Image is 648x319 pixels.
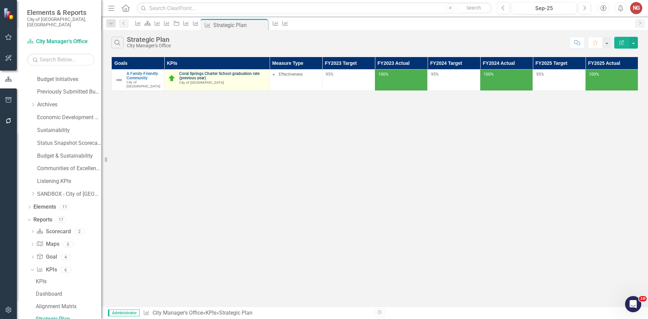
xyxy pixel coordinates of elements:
[112,70,164,91] td: Double-Click to Edit Right Click for Context Menu
[36,240,59,248] a: Maps
[213,21,266,29] div: Strategic Plan
[34,301,101,312] a: Alignment Matrix
[59,204,70,210] div: 11
[143,309,370,317] div: » »
[153,310,203,316] a: City Manager's Office
[36,291,101,297] div: Dashboard
[34,276,101,287] a: KPIs
[536,72,544,77] span: 95%
[512,2,576,14] button: Sep-25
[33,203,56,211] a: Elements
[206,310,216,316] a: KPIs
[36,253,57,261] a: Goal
[37,178,101,185] a: Listening KPIs
[179,81,224,84] span: City of [GEOGRAPHIC_DATA]
[589,72,599,77] span: 100%
[164,70,270,91] td: Double-Click to Edit Right Click for Context Menu
[37,114,101,122] a: Economic Development Office
[466,5,481,10] span: Search
[27,54,94,65] input: Search Below...
[27,17,94,28] small: City of [GEOGRAPHIC_DATA], [GEOGRAPHIC_DATA]
[179,72,266,80] a: Coral Springs Charter School graduation rate (previous year)
[34,289,101,299] a: Dashboard
[37,76,101,83] a: Budget Initiatives
[60,254,71,260] div: 4
[37,139,101,147] a: Status Snapshot Scorecard
[115,76,123,84] img: Not Defined
[514,4,574,12] div: Sep-25
[27,8,94,17] span: Elements & Reports
[33,216,52,224] a: Reports
[36,303,101,310] div: Alignment Matrix
[270,70,322,91] td: Double-Click to Edit
[137,2,492,14] input: Search ClearPoint...
[127,43,171,48] div: City Manager's Office
[63,241,74,247] div: 0
[27,38,94,46] a: City Manager's Office
[37,152,101,160] a: Budget & Sustainability
[168,74,176,82] img: On Target
[484,72,494,77] span: 100%
[127,36,171,43] div: Strategic Plan
[326,72,333,77] span: 95%
[219,310,252,316] div: Strategic Plan
[630,2,642,14] button: NG
[127,72,161,80] a: A Family-Friendly Community
[3,7,15,19] img: ClearPoint Strategy
[431,72,439,77] span: 95%
[36,278,101,285] div: KPIs
[36,266,57,274] a: KPIs
[127,80,160,88] span: City of [GEOGRAPHIC_DATA]
[378,72,388,77] span: 100%
[37,165,101,172] a: Communities of Excellence
[60,267,71,273] div: 6
[37,101,101,109] a: Archives
[625,296,641,312] iframe: Intercom live chat
[37,88,101,96] a: Previously Submitted Budget Initiatives
[108,310,140,316] span: Administrator
[279,72,303,77] span: Effectiveness
[37,190,101,198] a: SANDBOX - City of [GEOGRAPHIC_DATA]
[36,228,71,236] a: Scorecard
[457,3,490,13] button: Search
[639,296,647,301] span: 10
[37,127,101,134] a: Sustainability
[56,217,66,223] div: 17
[74,229,85,234] div: 2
